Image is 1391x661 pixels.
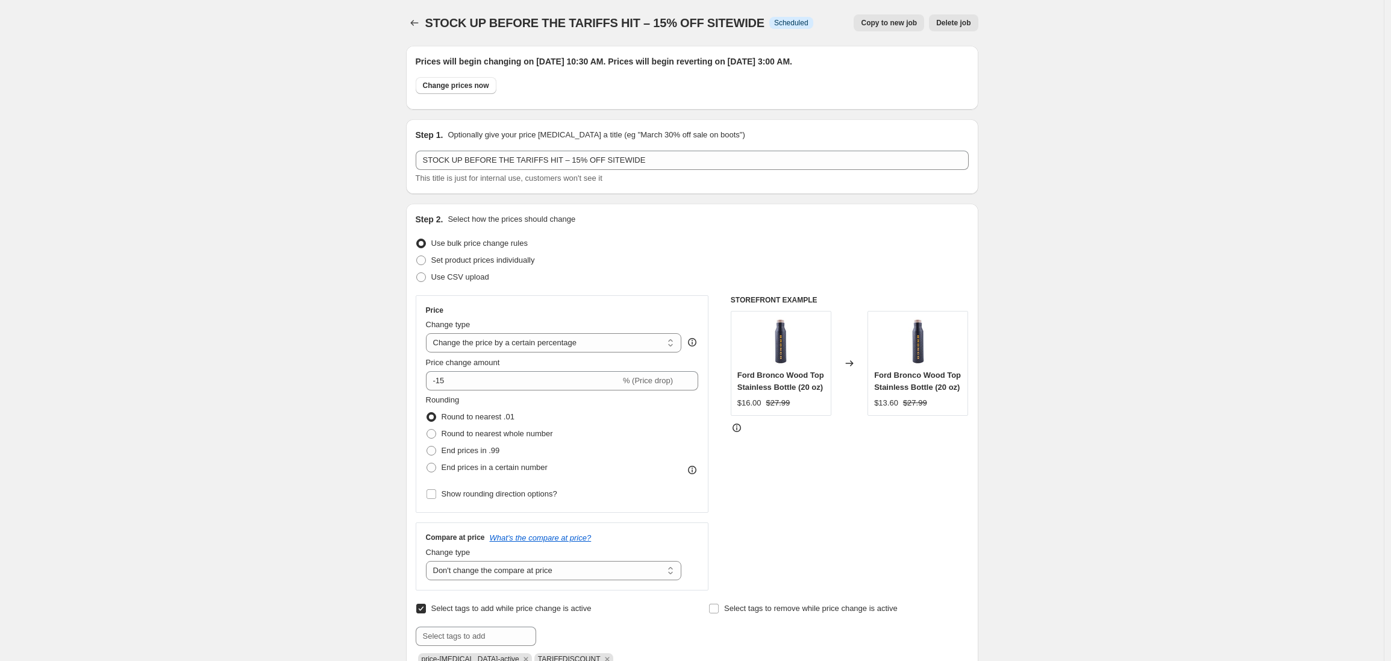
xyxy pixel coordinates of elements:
span: Scheduled [774,18,808,28]
span: STOCK UP BEFORE THE TARIFFS HIT – 15% OFF SITEWIDE [425,16,764,30]
span: % (Price drop) [623,376,673,385]
span: This title is just for internal use, customers won't see it [416,174,602,183]
span: Use bulk price change rules [431,239,528,248]
input: 30% off holiday sale [416,151,969,170]
h3: Compare at price [426,533,485,542]
span: End prices in .99 [442,446,500,455]
span: Set product prices individually [431,255,535,265]
span: Change type [426,320,470,329]
span: Round to nearest whole number [442,429,553,438]
button: Delete job [929,14,978,31]
h3: Price [426,305,443,315]
h2: Step 2. [416,213,443,225]
span: Ford Bronco Wood Top Stainless Bottle (20 oz) [874,371,961,392]
span: Select tags to remove while price change is active [724,604,898,613]
span: Price change amount [426,358,500,367]
p: Optionally give your price [MEDICAL_DATA] a title (eg "March 30% off sale on boots") [448,129,745,141]
div: help [686,336,698,348]
span: Show rounding direction options? [442,489,557,498]
input: Select tags to add [416,627,536,646]
input: -15 [426,371,620,390]
img: FD200879-2_7de8fdd8-883b-4d21-baae-c7fb9c9ea2e7_80x.jpg [894,318,942,366]
span: Delete job [936,18,971,28]
span: Use CSV upload [431,272,489,281]
strike: $27.99 [903,397,927,409]
h2: Step 1. [416,129,443,141]
button: What's the compare at price? [490,533,592,542]
h2: Prices will begin changing on [DATE] 10:30 AM. Prices will begin reverting on [DATE] 3:00 AM. [416,55,969,67]
button: Price change jobs [406,14,423,31]
div: $13.60 [874,397,898,409]
span: Select tags to add while price change is active [431,604,592,613]
div: $16.00 [737,397,761,409]
strike: $27.99 [766,397,790,409]
span: Ford Bronco Wood Top Stainless Bottle (20 oz) [737,371,824,392]
span: End prices in a certain number [442,463,548,472]
button: Copy to new job [854,14,924,31]
h6: STOREFRONT EXAMPLE [731,295,969,305]
img: FD200879-2_7de8fdd8-883b-4d21-baae-c7fb9c9ea2e7_80x.jpg [757,318,805,366]
span: Rounding [426,395,460,404]
p: Select how the prices should change [448,213,575,225]
span: Change prices now [423,81,489,90]
span: Change type [426,548,470,557]
span: Round to nearest .01 [442,412,514,421]
span: Copy to new job [861,18,917,28]
button: Change prices now [416,77,496,94]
